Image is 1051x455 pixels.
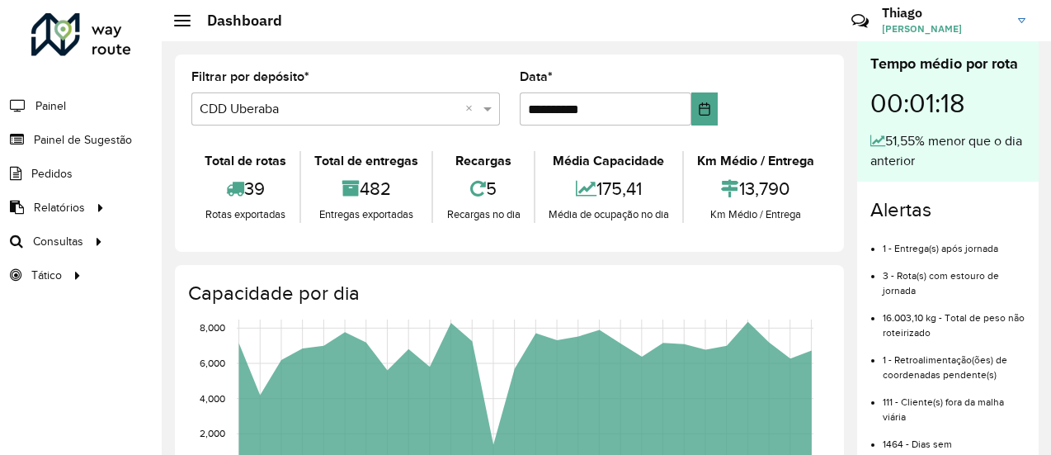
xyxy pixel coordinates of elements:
li: 16.003,10 kg - Total de peso não roteirizado [883,298,1025,340]
label: Filtrar por depósito [191,67,309,87]
span: Tático [31,267,62,284]
div: Tempo médio por rota [870,53,1025,75]
label: Data [520,67,553,87]
span: Painel de Sugestão [34,131,132,149]
h2: Dashboard [191,12,282,30]
span: Relatórios [34,199,85,216]
text: 8,000 [200,322,225,333]
a: Contato Rápido [842,3,878,39]
span: Pedidos [31,165,73,182]
h4: Alertas [870,198,1025,222]
div: Entregas exportadas [305,206,427,223]
div: 13,790 [688,171,823,206]
span: Painel [35,97,66,115]
div: 00:01:18 [870,75,1025,131]
li: 3 - Rota(s) com estouro de jornada [883,256,1025,298]
div: Média Capacidade [540,151,678,171]
h4: Capacidade por dia [188,282,827,306]
li: 111 - Cliente(s) fora da malha viária [883,382,1025,424]
li: 1 - Retroalimentação(ões) de coordenadas pendente(s) [883,340,1025,382]
div: 51,55% menor que o dia anterior [870,131,1025,171]
h3: Thiago [882,5,1006,21]
div: Média de ocupação no dia [540,206,678,223]
text: 2,000 [200,428,225,438]
div: 39 [196,171,295,206]
div: Recargas no dia [437,206,529,223]
li: 1 - Entrega(s) após jornada [883,229,1025,256]
text: 4,000 [200,393,225,404]
span: Clear all [465,99,479,119]
button: Choose Date [691,92,718,126]
div: 175,41 [540,171,678,206]
div: Km Médio / Entrega [688,151,823,171]
div: Rotas exportadas [196,206,295,223]
div: Recargas [437,151,529,171]
div: 482 [305,171,427,206]
span: Consultas [33,233,83,250]
div: Total de entregas [305,151,427,171]
span: [PERSON_NAME] [882,21,1006,36]
div: Total de rotas [196,151,295,171]
text: 6,000 [200,358,225,368]
div: 5 [437,171,529,206]
div: Km Médio / Entrega [688,206,823,223]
